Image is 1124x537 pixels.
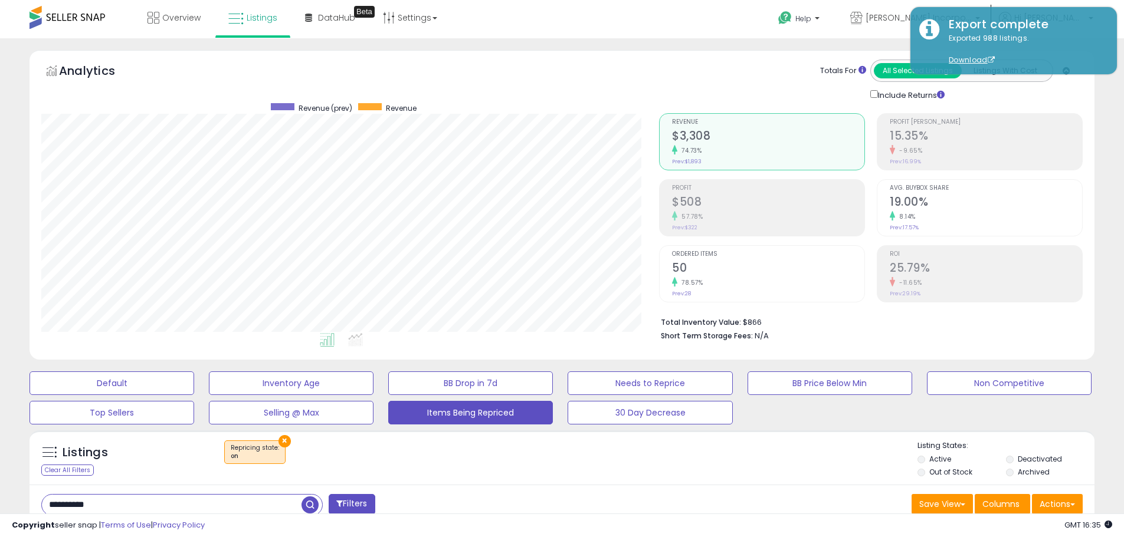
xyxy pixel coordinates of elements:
small: 74.73% [677,146,702,155]
h2: 15.35% [890,129,1082,145]
li: $866 [661,314,1074,328]
small: Prev: $1,893 [672,158,702,165]
small: 57.78% [677,212,703,221]
div: Clear All Filters [41,464,94,476]
label: Archived [1018,467,1050,477]
button: Filters [329,494,375,515]
small: 78.57% [677,278,703,287]
div: Export complete [940,16,1108,33]
div: seller snap | | [12,520,205,531]
span: Profit [PERSON_NAME] [890,119,1082,126]
label: Out of Stock [929,467,972,477]
small: Prev: 28 [672,290,691,297]
span: Avg. Buybox Share [890,185,1082,192]
h2: 50 [672,261,864,277]
small: Prev: 16.99% [890,158,921,165]
h5: Analytics [59,62,138,82]
span: Overview [162,12,201,24]
label: Deactivated [1018,454,1062,464]
a: Help [769,2,831,38]
button: Actions [1032,494,1083,514]
span: Profit [672,185,864,192]
button: Non Competitive [927,371,1092,395]
button: × [278,435,291,447]
span: N/A [755,330,769,341]
span: 2025-10-14 16:35 GMT [1064,519,1112,531]
small: 8.14% [895,212,916,221]
span: DataHub [318,12,355,24]
button: Selling @ Max [209,401,373,424]
h2: 19.00% [890,195,1082,211]
button: Save View [912,494,973,514]
small: -11.65% [895,278,922,287]
h2: 25.79% [890,261,1082,277]
strong: Copyright [12,519,55,531]
a: Download [949,55,995,65]
button: BB Price Below Min [748,371,912,395]
button: Top Sellers [30,401,194,424]
b: Short Term Storage Fees: [661,331,753,341]
span: Revenue (prev) [299,103,352,113]
div: Exported 988 listings. [940,33,1108,66]
button: Items Being Repriced [388,401,553,424]
button: Columns [975,494,1030,514]
span: Help [795,14,811,24]
a: Terms of Use [101,519,151,531]
h2: $3,308 [672,129,864,145]
a: Privacy Policy [153,519,205,531]
span: [PERSON_NAME] Incorporated [866,12,972,24]
button: 30 Day Decrease [568,401,732,424]
div: Tooltip anchor [354,6,375,18]
button: Default [30,371,194,395]
span: Repricing state : [231,443,279,461]
i: Get Help [778,11,792,25]
button: All Selected Listings [874,63,962,78]
button: Needs to Reprice [568,371,732,395]
h5: Listings [63,444,108,461]
div: on [231,452,279,460]
span: Revenue [672,119,864,126]
b: Total Inventory Value: [661,317,741,327]
small: Prev: 17.57% [890,224,919,231]
span: ROI [890,251,1082,258]
span: Listings [247,12,277,24]
small: Prev: $322 [672,224,697,231]
div: Include Returns [861,88,959,101]
p: Listing States: [917,440,1094,452]
label: Active [929,454,951,464]
small: Prev: 29.19% [890,290,920,297]
small: -9.65% [895,146,922,155]
button: BB Drop in 7d [388,371,553,395]
span: Columns [982,498,1020,510]
span: Revenue [386,103,417,113]
button: Inventory Age [209,371,373,395]
h2: $508 [672,195,864,211]
span: Ordered Items [672,251,864,258]
div: Totals For [820,65,866,77]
